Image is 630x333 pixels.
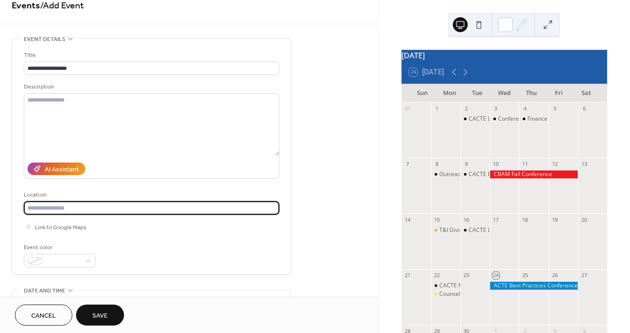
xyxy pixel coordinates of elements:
[434,216,441,223] div: 15
[498,115,605,123] div: Conference Planning Committee meeting
[431,290,460,298] div: Counseling & Career Development Division (CCD) Executive Committee meeting
[92,311,108,321] span: Save
[76,305,124,326] button: Save
[24,82,277,92] div: Description
[518,84,545,102] div: Thu
[431,226,460,234] div: T&I Division Virtual Meet Up
[581,161,588,168] div: 13
[522,105,529,112] div: 4
[469,115,568,123] div: CACTE Legislative Committee Meeting
[581,216,588,223] div: 20
[31,311,56,321] span: Cancel
[463,161,470,168] div: 9
[581,272,588,279] div: 27
[551,105,558,112] div: 5
[519,115,548,123] div: Finance Committee meeting
[24,34,65,44] span: Event details
[439,226,512,234] div: T&I Division Virtual Meet Up
[522,161,529,168] div: 11
[463,216,470,223] div: 16
[463,272,470,279] div: 23
[431,170,460,178] div: Outreach Committee Meeting
[492,105,499,112] div: 3
[551,216,558,223] div: 19
[581,105,588,112] div: 6
[402,50,607,61] div: [DATE]
[492,272,499,279] div: 24
[464,84,491,102] div: Tue
[28,163,85,175] button: AI Assistant
[434,105,441,112] div: 1
[24,50,277,60] div: Title
[439,170,517,178] div: Outreach Committee Meeting
[522,216,529,223] div: 18
[469,226,546,234] div: CACTE Legislative Committee
[492,216,499,223] div: 17
[404,105,411,112] div: 31
[24,286,65,296] span: Date and time
[436,84,463,102] div: Mon
[434,161,441,168] div: 8
[490,282,578,290] div: ACTE Best Practices Conference (Admin)
[409,84,436,102] div: Sun
[490,170,578,178] div: CBAM Fall Conference
[434,272,441,279] div: 22
[469,170,526,178] div: CACTE Board Meeting
[460,115,490,123] div: CACTE Legislative Committee Meeting
[545,84,572,102] div: Fri
[35,223,86,232] span: Link to Google Maps
[439,282,522,290] div: CACTE Membership Committee
[573,84,600,102] div: Sat
[15,305,72,326] button: Cancel
[490,115,519,123] div: Conference Planning Committee meeting
[522,272,529,279] div: 25
[45,165,79,175] div: AI Assistant
[491,84,518,102] div: Wed
[551,272,558,279] div: 26
[551,161,558,168] div: 12
[404,272,411,279] div: 21
[24,190,277,200] div: Location
[460,170,490,178] div: CACTE Board Meeting
[404,161,411,168] div: 7
[527,115,601,123] div: Finance Committee meeting
[24,243,94,252] div: Event color
[431,282,460,290] div: CACTE Membership Committee
[492,161,499,168] div: 10
[460,226,490,234] div: CACTE Legislative Committee
[404,216,411,223] div: 14
[463,105,470,112] div: 2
